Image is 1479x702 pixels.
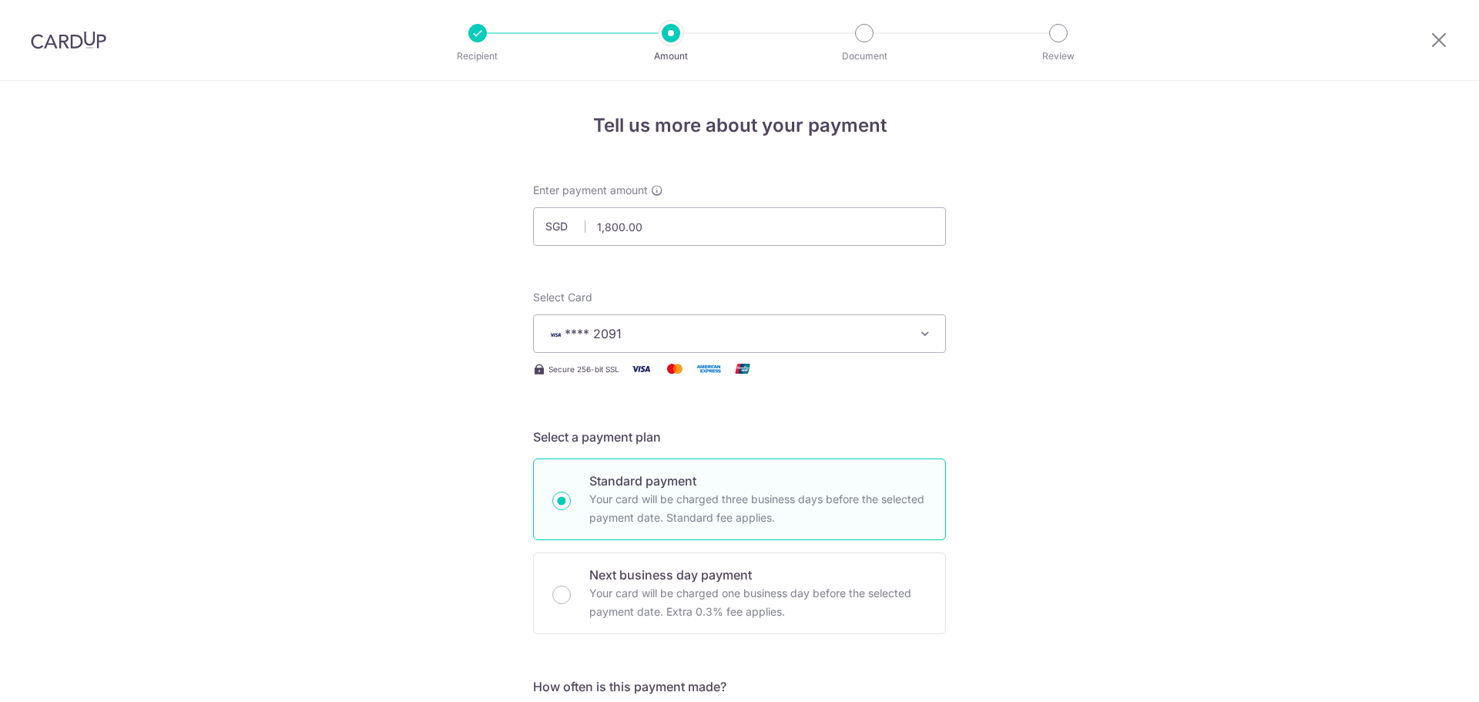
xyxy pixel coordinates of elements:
[614,49,728,64] p: Amount
[548,363,619,375] span: Secure 256-bit SSL
[533,291,592,304] span: translation missing: en.payables.payment_networks.credit_card.summary.labels.select_card
[589,490,927,527] p: Your card will be charged three business days before the selected payment date. Standard fee appl...
[589,472,927,490] p: Standard payment
[421,49,535,64] p: Recipient
[659,359,690,378] img: Mastercard
[1380,656,1464,694] iframe: Opens a widget where you can find more information
[545,219,585,234] span: SGD
[533,207,946,246] input: 0.00
[533,112,946,139] h4: Tell us more about your payment
[533,428,946,446] h5: Select a payment plan
[693,359,724,378] img: American Express
[546,329,565,340] img: VISA
[625,359,656,378] img: Visa
[589,584,927,621] p: Your card will be charged one business day before the selected payment date. Extra 0.3% fee applies.
[533,677,946,696] h5: How often is this payment made?
[589,566,927,584] p: Next business day payment
[807,49,921,64] p: Document
[533,183,648,198] span: Enter payment amount
[1001,49,1115,64] p: Review
[31,31,106,49] img: CardUp
[727,359,758,378] img: Union Pay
